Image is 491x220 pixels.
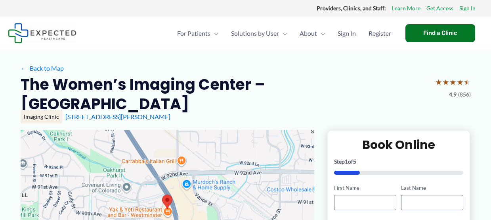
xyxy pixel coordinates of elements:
[401,184,463,192] label: Last Name
[21,110,62,124] div: Imaging Clinic
[171,19,397,47] nav: Primary Site Navigation
[177,19,210,47] span: For Patients
[231,19,279,47] span: Solutions by User
[331,19,362,47] a: Sign In
[334,184,396,192] label: First Name
[369,19,391,47] span: Register
[65,113,170,120] a: [STREET_ADDRESS][PERSON_NAME]
[458,89,471,100] span: (856)
[210,19,218,47] span: Menu Toggle
[21,62,64,74] a: ←Back to Map
[334,137,464,152] h2: Book Online
[345,158,348,165] span: 1
[405,24,475,42] a: Find a Clinic
[435,75,442,89] span: ★
[442,75,449,89] span: ★
[225,19,293,47] a: Solutions by UserMenu Toggle
[457,75,464,89] span: ★
[464,75,471,89] span: ★
[21,64,28,72] span: ←
[171,19,225,47] a: For PatientsMenu Toggle
[426,3,453,14] a: Get Access
[362,19,397,47] a: Register
[449,89,457,100] span: 4.9
[392,3,420,14] a: Learn More
[334,159,464,164] p: Step of
[279,19,287,47] span: Menu Toggle
[338,19,356,47] span: Sign In
[8,23,76,43] img: Expected Healthcare Logo - side, dark font, small
[449,75,457,89] span: ★
[21,75,429,114] h2: The Women’s Imaging Center – [GEOGRAPHIC_DATA]
[293,19,331,47] a: AboutMenu Toggle
[300,19,317,47] span: About
[459,3,476,14] a: Sign In
[317,19,325,47] span: Menu Toggle
[353,158,356,165] span: 5
[317,5,386,12] strong: Providers, Clinics, and Staff:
